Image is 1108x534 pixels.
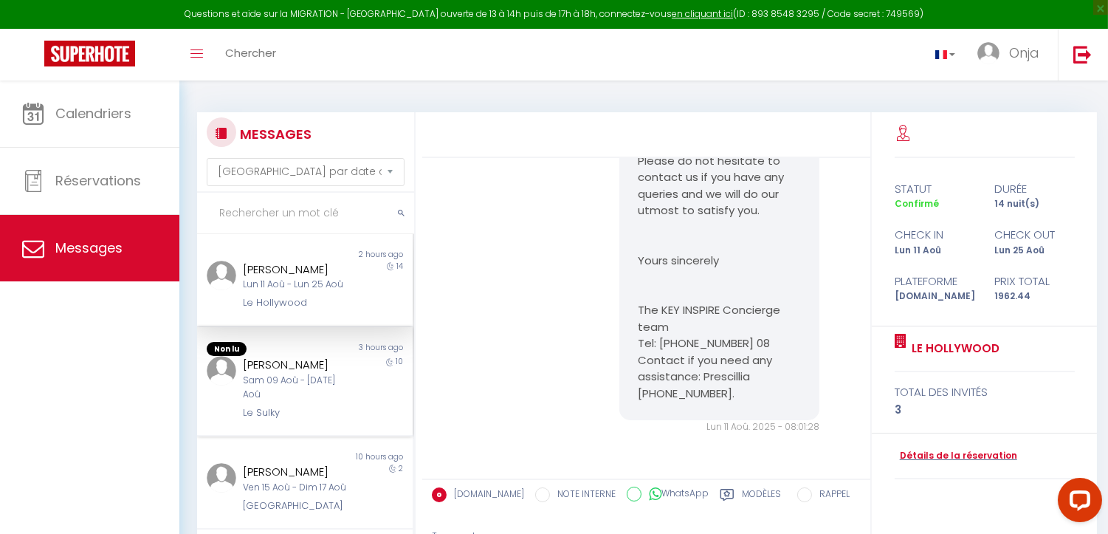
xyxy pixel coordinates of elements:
[895,197,939,210] span: Confirmé
[236,117,312,151] h3: MESSAGES
[672,7,733,20] a: en cliquant ici
[966,29,1058,81] a: ... Onja
[305,249,413,261] div: 2 hours ago
[55,239,123,257] span: Messages
[197,193,414,234] input: Rechercher un mot clé
[399,463,403,474] span: 2
[305,451,413,463] div: 10 hours ago
[985,197,1084,211] div: 14 nuit(s)
[638,302,801,402] p: The KEY INSPIRE Concierge team Tel: [PHONE_NUMBER] 08 Contact if you need any assistance: Prescil...
[985,226,1084,244] div: check out
[619,420,819,434] div: Lun 11 Aoû. 2025 - 08:01:28
[1009,44,1039,62] span: Onja
[885,180,985,198] div: statut
[396,356,403,367] span: 10
[44,41,135,66] img: Super Booking
[207,463,236,493] img: ...
[895,401,1075,419] div: 3
[207,261,236,290] img: ...
[214,29,287,81] a: Chercher
[985,180,1084,198] div: durée
[885,290,985,304] div: [DOMAIN_NAME]
[55,171,141,190] span: Réservations
[885,273,985,290] div: Plateforme
[985,244,1084,258] div: Lun 25 Aoû
[1073,45,1092,64] img: logout
[638,253,801,270] p: Yours sincerely
[207,342,247,357] span: Non lu
[243,499,349,513] div: [GEOGRAPHIC_DATA]
[641,487,709,503] label: WhatsApp
[895,383,1075,401] div: total des invités
[638,153,801,219] p: Please do not hesitate to contact us if you have any queries and we will do our utmost to satisfy...
[243,295,349,310] div: Le Hollywood
[55,104,131,123] span: Calendriers
[243,356,349,374] div: [PERSON_NAME]
[550,487,616,504] label: NOTE INTERNE
[243,374,349,402] div: Sam 09 Aoû - [DATE] Aoû
[447,487,524,504] label: [DOMAIN_NAME]
[977,42,999,64] img: ...
[812,487,850,504] label: RAPPEL
[243,261,349,278] div: [PERSON_NAME]
[906,340,999,357] a: Le Hollywood
[305,342,413,357] div: 3 hours ago
[985,290,1084,304] div: 1962.44
[243,481,349,495] div: Ven 15 Aoû - Dim 17 Aoû
[885,244,985,258] div: Lun 11 Aoû
[243,278,349,292] div: Lun 11 Aoû - Lun 25 Aoû
[742,487,781,506] label: Modèles
[396,261,403,272] span: 14
[1046,472,1108,534] iframe: LiveChat chat widget
[243,463,349,481] div: [PERSON_NAME]
[207,356,236,386] img: ...
[885,226,985,244] div: check in
[895,449,1017,463] a: Détails de la réservation
[225,45,276,61] span: Chercher
[985,273,1084,290] div: Prix total
[243,405,349,420] div: Le Sulky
